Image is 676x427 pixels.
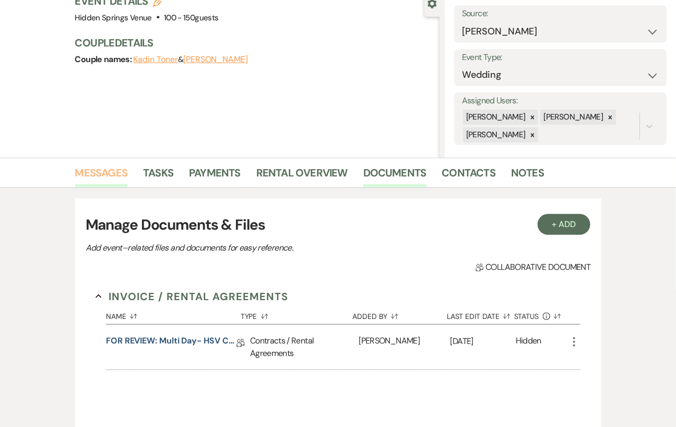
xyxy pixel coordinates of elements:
[75,35,429,50] h3: Couple Details
[353,304,447,324] button: Added By
[256,164,348,187] a: Rental Overview
[516,335,541,360] div: Hidden
[134,54,248,65] span: &
[514,313,539,320] span: Status
[514,304,568,324] button: Status
[462,93,659,109] label: Assigned Users:
[250,325,359,370] div: Contracts / Rental Agreements
[86,214,591,236] h3: Manage Documents & Files
[359,325,450,370] div: [PERSON_NAME]
[189,164,241,187] a: Payments
[164,13,218,23] span: 100 - 150 guests
[462,50,659,65] label: Event Type:
[442,164,496,187] a: Contacts
[450,335,516,348] p: [DATE]
[75,54,134,65] span: Couple names:
[241,304,353,324] button: Type
[463,110,527,125] div: [PERSON_NAME]
[183,55,248,64] button: [PERSON_NAME]
[86,241,451,255] p: Add event–related files and documents for easy reference.
[143,164,173,187] a: Tasks
[75,164,128,187] a: Messages
[540,110,604,125] div: [PERSON_NAME]
[538,214,591,235] button: + Add
[96,289,288,304] button: Invoice / Rental Agreements
[447,304,514,324] button: Last Edit Date
[363,164,426,187] a: Documents
[463,127,527,143] div: [PERSON_NAME]
[75,13,152,23] span: Hidden Springs Venue
[134,55,178,64] button: Kadin Toner
[476,261,590,274] span: Collaborative document
[462,6,659,21] label: Source:
[106,304,241,324] button: Name
[511,164,544,187] a: Notes
[106,335,236,351] a: FOR REVIEW: Multi Day- HSV Contract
